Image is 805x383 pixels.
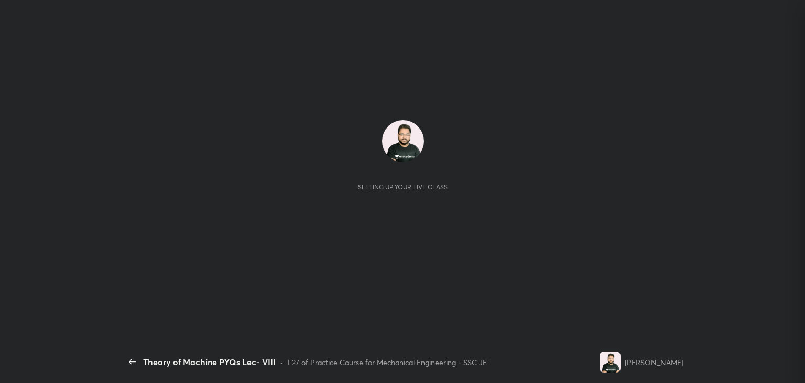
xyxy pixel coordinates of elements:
div: L27 of Practice Course for Mechanical Engineering - SSC JE [288,357,487,368]
img: a90b112ffddb41d1843043b4965b2635.jpg [600,352,621,373]
img: a90b112ffddb41d1843043b4965b2635.jpg [382,120,424,162]
div: Theory of Machine PYQs Lec- VIII [143,356,276,368]
div: • [280,357,284,368]
div: [PERSON_NAME] [625,357,683,368]
div: Setting up your live class [358,183,448,191]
